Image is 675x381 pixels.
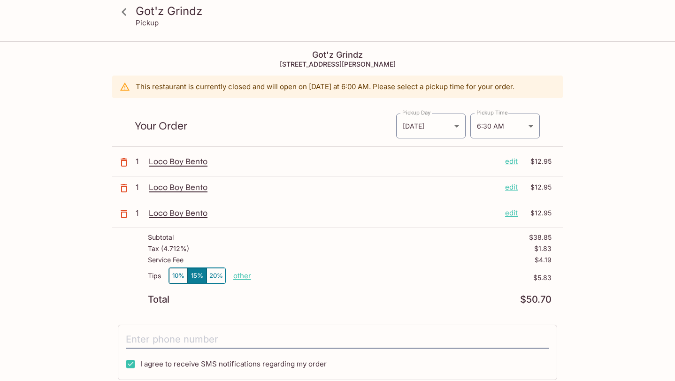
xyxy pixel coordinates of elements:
[126,331,549,349] input: Enter phone number
[476,109,508,116] label: Pickup Time
[136,156,145,167] p: 1
[505,156,518,167] p: edit
[148,245,189,252] p: Tax ( 4.712% )
[505,208,518,218] p: edit
[140,359,327,368] span: I agree to receive SMS notifications regarding my order
[470,114,540,138] div: 6:30 AM
[136,208,145,218] p: 1
[535,256,552,264] p: $4.19
[148,295,169,304] p: Total
[148,272,161,280] p: Tips
[148,234,174,241] p: Subtotal
[520,295,552,304] p: $50.70
[149,182,498,192] p: Loco Boy Bento
[136,82,514,91] p: This restaurant is currently closed and will open on [DATE] at 6:00 AM . Please select a pickup t...
[233,271,251,280] button: other
[529,234,552,241] p: $38.85
[523,208,552,218] p: $12.95
[149,156,498,167] p: Loco Boy Bento
[169,268,188,283] button: 10%
[251,274,552,282] p: $5.83
[207,268,225,283] button: 20%
[148,256,184,264] p: Service Fee
[523,182,552,192] p: $12.95
[135,122,396,130] p: Your Order
[136,182,145,192] p: 1
[402,109,430,116] label: Pickup Day
[136,18,159,27] p: Pickup
[523,156,552,167] p: $12.95
[188,268,207,283] button: 15%
[112,50,563,60] h4: Got'z Grindz
[505,182,518,192] p: edit
[136,4,555,18] h3: Got'z Grindz
[112,60,563,68] h5: [STREET_ADDRESS][PERSON_NAME]
[534,245,552,252] p: $1.83
[396,114,466,138] div: [DATE]
[149,208,498,218] p: Loco Boy Bento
